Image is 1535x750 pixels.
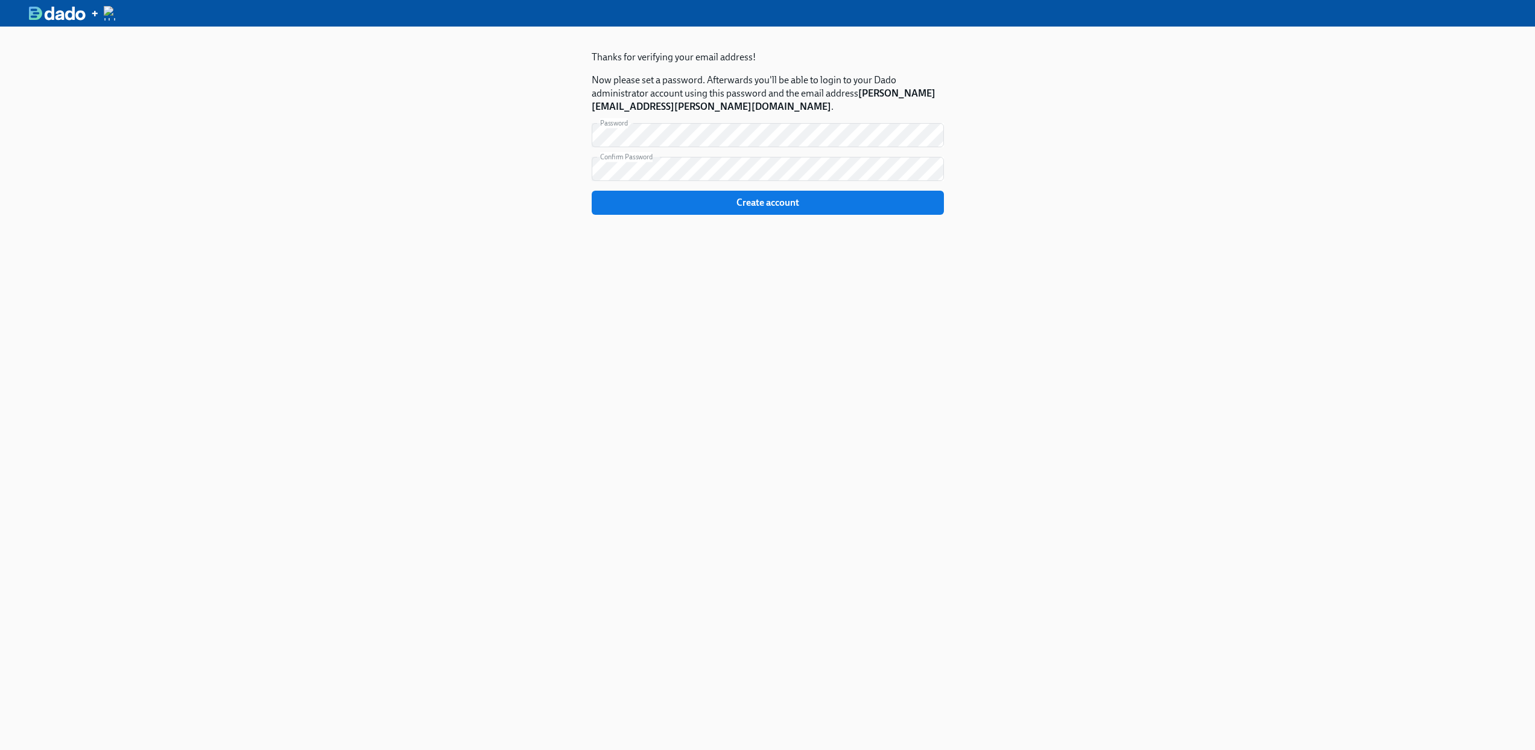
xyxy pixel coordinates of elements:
[592,74,944,113] p: Now please set a password. Afterwards you'll be able to login to your Dado administrator account ...
[104,6,133,21] img: Udemy
[592,191,944,215] button: Create account
[29,6,86,21] img: dado
[600,197,935,209] span: Create account
[90,6,99,21] div: +
[592,51,944,64] p: Thanks for verifying your email address!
